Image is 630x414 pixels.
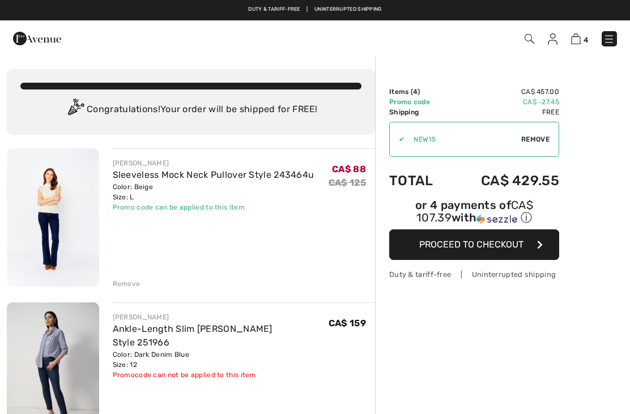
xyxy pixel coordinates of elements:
[113,169,314,180] a: Sleeveless Mock Neck Pullover Style 243464u
[113,202,314,212] div: Promo code can be applied to this item
[548,33,557,45] img: My Info
[64,99,87,121] img: Congratulation2.svg
[571,33,581,44] img: Shopping Bag
[390,134,405,144] div: ✔
[450,97,559,107] td: CA$ -27.45
[13,27,61,50] img: 1ère Avenue
[450,107,559,117] td: Free
[525,34,534,44] img: Search
[113,182,314,202] div: Color: Beige Size: L
[521,134,550,144] span: Remove
[389,269,559,280] div: Duty & tariff-free | Uninterrupted shipping
[13,32,61,43] a: 1ère Avenue
[389,161,450,200] td: Total
[113,312,329,322] div: [PERSON_NAME]
[389,200,559,225] div: or 4 payments of with
[113,279,141,289] div: Remove
[332,164,366,174] span: CA$ 88
[450,87,559,97] td: CA$ 457.00
[20,99,361,121] div: Congratulations! Your order will be shipped for FREE!
[419,239,523,250] span: Proceed to Checkout
[329,177,366,188] s: CA$ 125
[413,88,418,96] span: 4
[584,36,588,44] span: 4
[113,370,329,380] div: Promocode can not be applied to this item
[405,122,521,156] input: Promo code
[329,318,366,328] span: CA$ 159
[389,229,559,260] button: Proceed to Checkout
[389,200,559,229] div: or 4 payments ofCA$ 107.39withSezzle Click to learn more about Sezzle
[113,323,273,348] a: Ankle-Length Slim [PERSON_NAME] Style 251966
[389,107,450,117] td: Shipping
[113,349,329,370] div: Color: Dark Denim Blue Size: 12
[603,33,615,45] img: Menu
[416,198,533,224] span: CA$ 107.39
[7,148,99,287] img: Sleeveless Mock Neck Pullover Style 243464u
[450,161,559,200] td: CA$ 429.55
[389,97,450,107] td: Promo code
[389,87,450,97] td: Items ( )
[571,32,588,45] a: 4
[113,158,314,168] div: [PERSON_NAME]
[476,214,517,224] img: Sezzle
